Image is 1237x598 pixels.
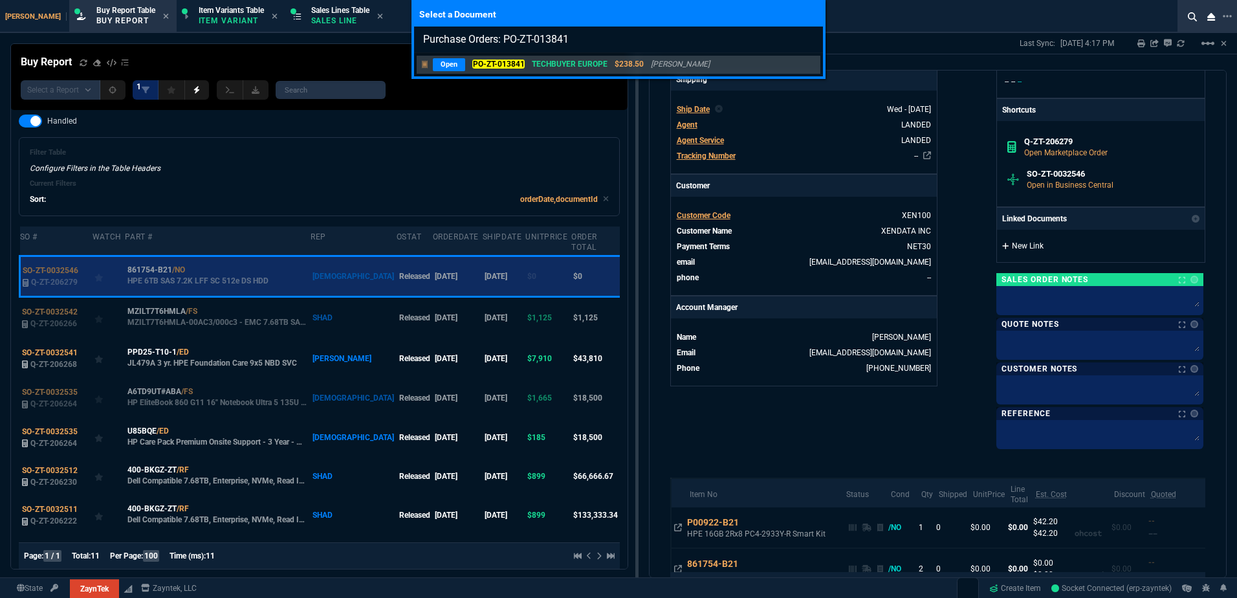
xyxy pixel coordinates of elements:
p: $238.50 [615,58,644,70]
p: [PERSON_NAME] [651,58,710,70]
p: Select a Document [414,3,823,27]
a: Create Item [984,579,1046,598]
p: Open [433,58,465,71]
a: msbcCompanyName [137,582,201,594]
a: FovdX678Db7cCZ6dAADq [1051,582,1172,594]
p: TECHBUYER EUROPE [532,58,608,70]
input: Search... [414,27,823,52]
span: Socket Connected (erp-zayntek) [1051,584,1172,593]
a: API TOKEN [47,582,62,594]
a: Global State [13,582,47,594]
mark: PO-ZT-013841 [472,60,525,69]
